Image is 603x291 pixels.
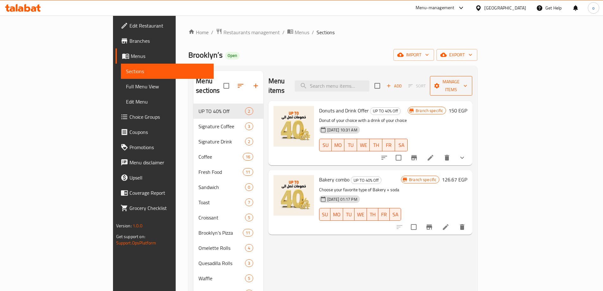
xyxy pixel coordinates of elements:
div: Signature Drink [198,138,245,145]
span: Coffee [198,153,243,161]
button: MO [330,208,343,221]
span: [DATE] 01:17 PM [325,196,360,202]
span: Toast [198,199,245,206]
div: items [243,168,253,176]
button: Branch-specific-item [422,219,437,235]
span: Add [386,82,403,90]
a: Support.OpsPlatform [116,239,156,247]
li: / [312,28,314,36]
img: Donuts and Drink Offer [273,106,314,147]
span: SA [392,210,399,219]
span: Branch specific [413,108,446,114]
a: Choice Groups [116,109,214,124]
span: Menus [131,52,209,60]
div: items [245,259,253,267]
a: Menus [287,28,309,36]
img: Bakery combo [273,175,314,216]
svg: Show Choices [458,154,466,161]
div: items [243,229,253,237]
a: Coupons [116,124,214,140]
div: items [245,244,253,252]
span: 11 [243,169,253,175]
span: Menu disclaimer [129,159,209,166]
a: Edit Restaurant [116,18,214,33]
span: TU [346,210,352,219]
div: Toast7 [193,195,263,210]
span: 3 [245,123,253,130]
div: items [245,214,253,221]
div: items [245,107,253,115]
span: Croissant [198,214,245,221]
span: Waffle [198,275,245,282]
span: Promotions [129,143,209,151]
div: Omelette Rolls4 [193,240,263,256]
span: Menus [295,28,309,36]
button: export [437,49,477,61]
button: FR [382,139,395,151]
div: Signature Drink2 [193,134,263,149]
div: Coffee16 [193,149,263,164]
span: o [592,4,594,11]
div: items [245,123,253,130]
span: Brooklyn’s Pizza [198,229,243,237]
span: 5 [245,275,253,282]
button: Add [384,81,404,91]
span: UP TO 40% Off [198,107,245,115]
button: Add section [248,78,263,93]
div: UP TO 40% Off [351,176,381,184]
span: Open [225,53,240,58]
button: sort-choices [377,150,392,165]
a: Menu disclaimer [116,155,214,170]
button: SA [390,208,401,221]
span: Bakery combo [319,175,349,184]
span: SU [322,210,328,219]
a: Coverage Report [116,185,214,200]
div: items [245,138,253,145]
span: SA [398,141,405,150]
a: Restaurants management [216,28,280,36]
h2: Menu items [268,76,287,95]
span: Select section [371,79,384,92]
span: Select section first [404,81,430,91]
span: 2 [245,139,253,145]
span: 7 [245,199,253,206]
span: Edit Restaurant [129,22,209,29]
button: delete [455,219,470,235]
a: Branches [116,33,214,48]
div: items [245,183,253,191]
button: WE [355,208,367,221]
span: 0 [245,184,253,190]
div: Open [225,52,240,60]
span: UP TO 40% Off [370,107,400,115]
span: 11 [243,230,253,236]
div: Menu-management [416,4,455,12]
span: import [399,51,429,59]
span: Signature Coffee [198,123,245,130]
span: Add item [384,81,404,91]
span: UP TO 40% Off [351,177,381,184]
div: Omelette Rolls [198,244,245,252]
span: Branches [129,37,209,45]
span: Select to update [392,151,405,164]
a: Promotions [116,140,214,155]
span: Sections [126,67,209,75]
span: TH [372,141,380,150]
span: 4 [245,245,253,251]
span: TH [369,210,376,219]
div: Fresh Food11 [193,164,263,180]
button: TU [344,139,357,151]
nav: breadcrumb [188,28,477,36]
button: TH [370,139,382,151]
p: Donut of your choice with a drink of your choice [319,117,408,124]
span: MO [334,141,342,150]
div: items [245,275,253,282]
a: Upsell [116,170,214,185]
div: Signature Coffee3 [193,119,263,134]
a: Grocery Checklist [116,200,214,216]
span: Select all sections [220,79,233,92]
a: Full Menu View [121,79,214,94]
